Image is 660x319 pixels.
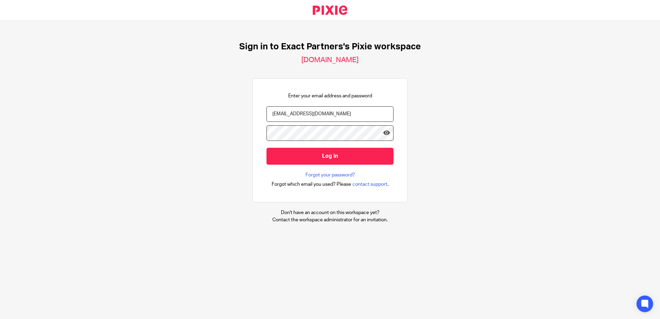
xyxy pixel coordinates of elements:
p: Enter your email address and password [288,93,372,99]
h2: [DOMAIN_NAME] [301,56,359,65]
span: contact support [352,181,387,188]
h1: Sign in to Exact Partners's Pixie workspace [239,41,421,52]
p: Don't have an account on this workspace yet? [272,209,388,216]
input: Log in [266,148,394,165]
a: Forgot your password? [305,172,355,178]
span: Forgot which email you used? Please [272,181,351,188]
input: name@example.com [266,106,394,122]
p: Contact the workspace administrator for an invitation. [272,216,388,223]
div: . [272,180,389,188]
